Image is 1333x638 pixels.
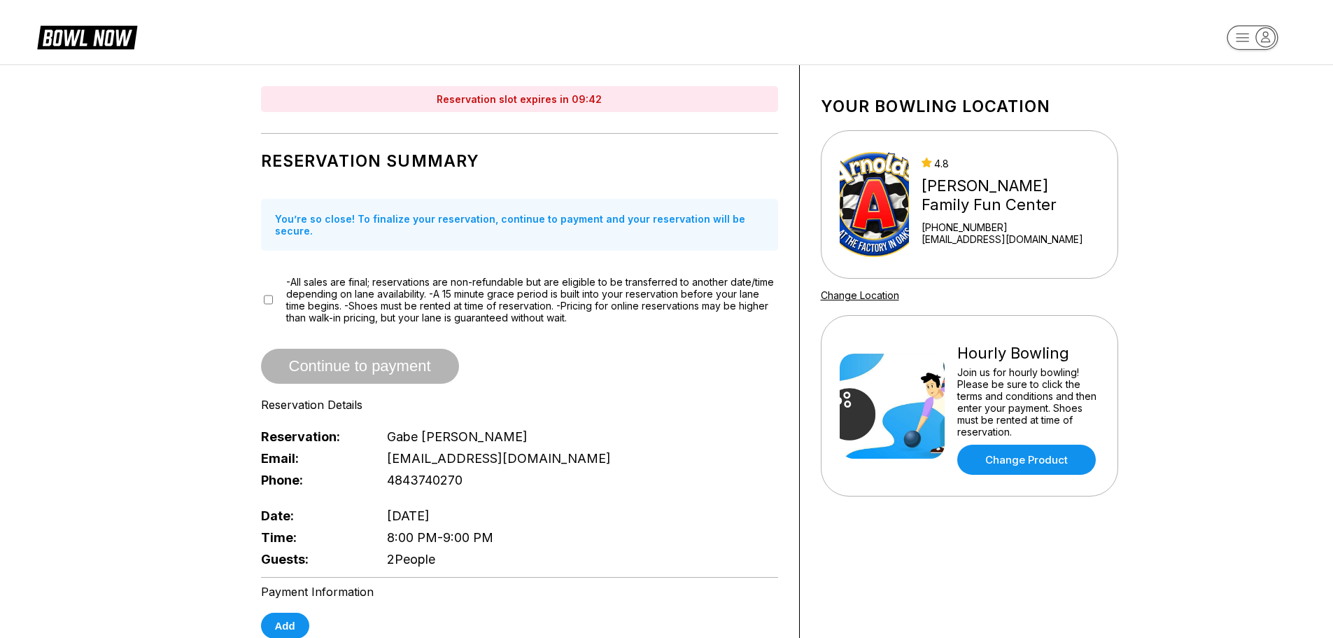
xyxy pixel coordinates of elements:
[261,86,778,112] div: Reservation slot expires in 09:42
[957,344,1099,363] div: Hourly Bowling
[261,508,365,523] span: Date:
[922,233,1099,245] a: [EMAIL_ADDRESS][DOMAIN_NAME]
[261,199,778,251] div: You’re so close! To finalize your reservation, continue to payment and your reservation will be s...
[261,398,778,412] div: Reservation Details
[821,97,1118,116] h1: Your bowling location
[261,585,778,599] div: Payment Information
[261,151,778,171] h1: Reservation Summary
[261,473,365,487] span: Phone:
[261,451,365,466] span: Email:
[840,354,945,459] img: Hourly Bowling
[387,508,430,523] span: [DATE]
[387,552,435,567] span: 2 People
[387,530,493,545] span: 8:00 PM - 9:00 PM
[286,276,778,324] span: -All sales are final; reservations are non-refundable but are eligible to be transferred to anoth...
[922,221,1099,233] div: [PHONE_NUMBER]
[261,552,365,567] span: Guests:
[387,473,463,487] span: 4843740270
[922,158,1099,169] div: 4.8
[840,152,910,257] img: Arnold's Family Fun Center
[261,530,365,545] span: Time:
[387,451,611,466] span: [EMAIL_ADDRESS][DOMAIN_NAME]
[387,429,528,444] span: Gabe [PERSON_NAME]
[821,289,899,301] a: Change Location
[957,445,1096,475] a: Change Product
[261,429,365,444] span: Reservation:
[957,366,1099,438] div: Join us for hourly bowling! Please be sure to click the terms and conditions and then enter your ...
[922,176,1099,214] div: [PERSON_NAME] Family Fun Center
